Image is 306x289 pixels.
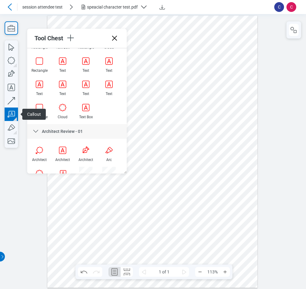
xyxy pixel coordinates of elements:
div: Architect [53,158,72,162]
div: Text [30,92,49,96]
button: Zoom In [220,267,230,277]
button: Zoom Out [195,267,205,277]
div: Rectangle [30,68,49,73]
span: 1 of 1 [149,267,179,277]
button: Single Page Layout [108,267,121,277]
span: session attendee test [22,4,63,10]
span: 113% [205,267,220,277]
div: Text [53,68,72,73]
button: Undo [78,267,90,277]
div: Tool Chest [35,35,66,42]
span: C [286,2,296,12]
div: speacial character test.pdf [87,4,138,10]
button: Redo [90,267,102,277]
div: Architect Review - 01 [27,124,127,139]
div: Cloud [53,115,72,119]
button: Download [157,2,167,12]
div: Architect [77,158,95,162]
div: Text [53,92,72,96]
div: Text Box [77,115,95,119]
div: Text [77,68,95,73]
div: Architect [30,158,49,162]
button: speacial character test.pdf [80,2,152,12]
span: Architect Review - 01 [42,129,83,134]
div: Text [100,92,118,96]
button: Continuous Page Layout [121,267,133,277]
div: Text [100,68,118,73]
span: C [274,2,284,12]
div: Arc [100,158,118,162]
div: Text [77,92,95,96]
